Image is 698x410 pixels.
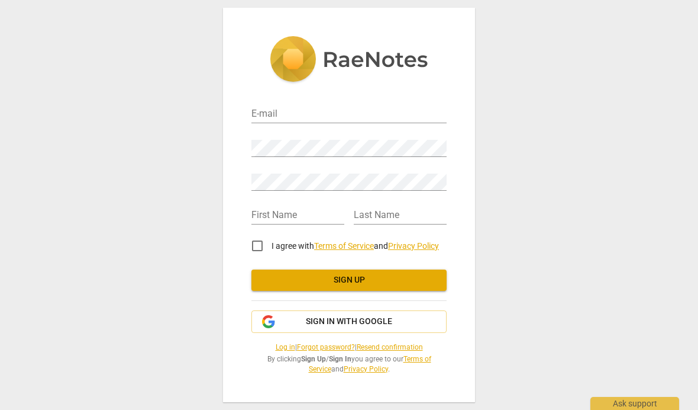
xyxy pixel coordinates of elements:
span: Sign up [261,274,437,286]
a: Log in [276,343,295,351]
a: Resend confirmation [357,343,423,351]
b: Sign Up [301,355,326,363]
button: Sign in with Google [251,310,447,333]
a: Privacy Policy [388,241,439,251]
a: Privacy Policy [344,365,388,373]
span: I agree with and [272,241,439,251]
button: Sign up [251,270,447,291]
b: Sign In [329,355,351,363]
span: | | [251,342,447,353]
a: Terms of Service [314,241,374,251]
a: Forgot password? [297,343,355,351]
div: Ask support [590,397,679,410]
img: 5ac2273c67554f335776073100b6d88f.svg [270,36,428,85]
a: Terms of Service [309,355,431,373]
span: Sign in with Google [306,316,392,328]
span: By clicking / you agree to our and . [251,354,447,374]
